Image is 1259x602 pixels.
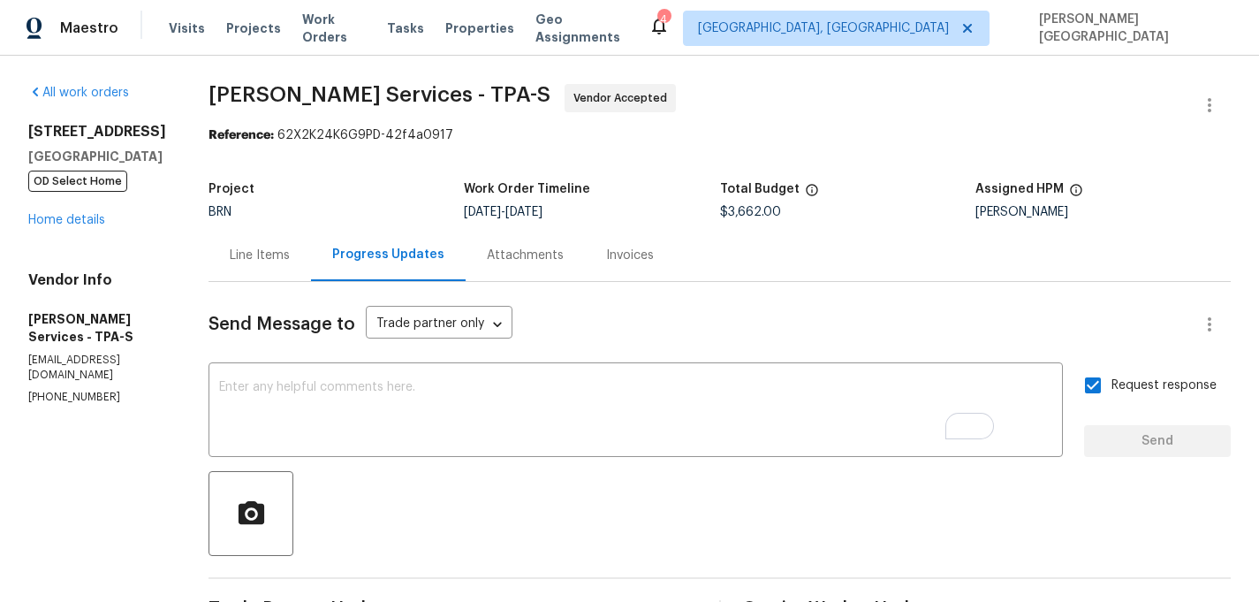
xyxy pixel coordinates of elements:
span: Properties [445,19,514,37]
p: [EMAIL_ADDRESS][DOMAIN_NAME] [28,353,166,383]
span: Vendor Accepted [573,89,674,107]
span: Request response [1111,377,1217,395]
div: Invoices [606,247,654,264]
div: Line Items [230,247,290,264]
a: All work orders [28,87,129,99]
h2: [STREET_ADDRESS] [28,123,166,141]
span: [DATE] [464,206,501,218]
span: - [464,206,542,218]
div: Trade partner only [366,310,512,339]
span: [GEOGRAPHIC_DATA], [GEOGRAPHIC_DATA] [698,19,949,37]
span: [PERSON_NAME][GEOGRAPHIC_DATA] [1032,11,1232,46]
span: [PERSON_NAME] Services - TPA-S [209,84,550,105]
span: Projects [226,19,281,37]
h5: Total Budget [720,183,800,195]
a: Home details [28,214,105,226]
span: Send Message to [209,316,355,333]
h5: Project [209,183,254,195]
div: Progress Updates [332,246,444,263]
p: [PHONE_NUMBER] [28,390,166,405]
div: 4 [657,11,670,28]
h5: [PERSON_NAME] Services - TPA-S [28,310,166,346]
h5: Work Order Timeline [464,183,590,195]
div: [PERSON_NAME] [975,206,1231,218]
span: Tasks [387,22,424,34]
span: BRN [209,206,231,218]
span: [DATE] [505,206,542,218]
textarea: To enrich screen reader interactions, please activate Accessibility in Grammarly extension settings [219,381,1052,443]
span: Maestro [60,19,118,37]
span: OD Select Home [28,171,127,192]
b: Reference: [209,129,274,141]
div: 62X2K24K6G9PD-42f4a0917 [209,126,1231,144]
span: Geo Assignments [535,11,626,46]
span: Work Orders [302,11,366,46]
div: Attachments [487,247,564,264]
h5: [GEOGRAPHIC_DATA] [28,148,166,165]
h4: Vendor Info [28,271,166,289]
span: Visits [169,19,205,37]
span: The hpm assigned to this work order. [1069,183,1083,206]
span: $3,662.00 [720,206,781,218]
h5: Assigned HPM [975,183,1064,195]
span: The total cost of line items that have been proposed by Opendoor. This sum includes line items th... [805,183,819,206]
